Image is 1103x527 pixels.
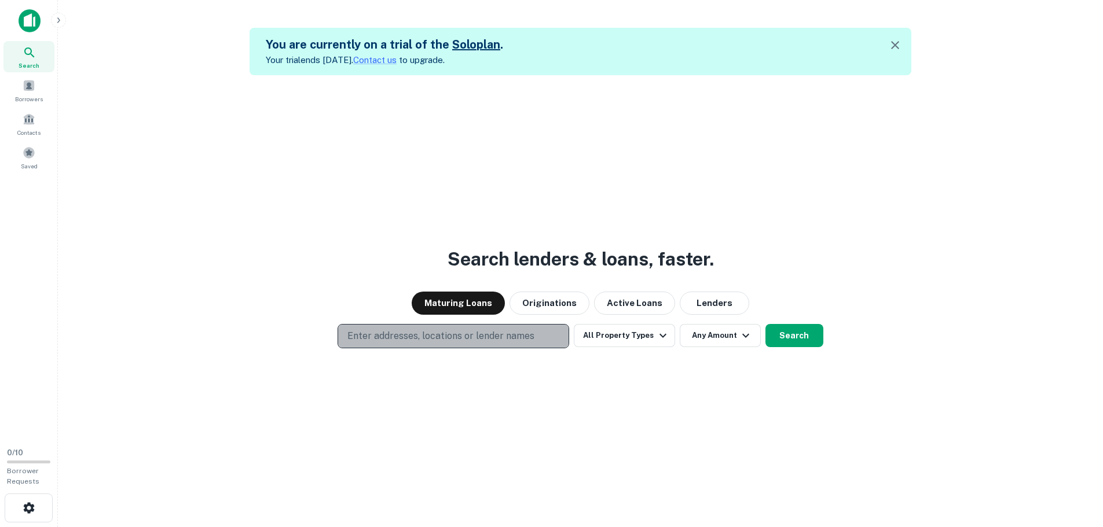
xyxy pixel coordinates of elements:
[266,53,503,67] p: Your trial ends [DATE]. to upgrade.
[412,292,505,315] button: Maturing Loans
[7,467,39,485] span: Borrower Requests
[3,108,54,139] a: Contacts
[3,41,54,72] a: Search
[680,292,749,315] button: Lenders
[3,142,54,173] a: Saved
[15,94,43,104] span: Borrowers
[452,38,500,51] a: Soloplan
[1045,434,1103,490] iframe: Chat Widget
[353,55,397,65] a: Contact us
[7,448,23,457] span: 0 / 10
[266,36,503,53] h5: You are currently on a trial of the .
[3,75,54,106] a: Borrowers
[680,324,761,347] button: Any Amount
[448,245,714,273] h3: Search lenders & loans, faster.
[19,9,41,32] img: capitalize-icon.png
[574,324,675,347] button: All Property Types
[17,128,41,137] span: Contacts
[765,324,823,347] button: Search
[19,61,39,70] span: Search
[338,324,569,348] button: Enter addresses, locations or lender names
[21,161,38,171] span: Saved
[347,329,534,343] p: Enter addresses, locations or lender names
[594,292,675,315] button: Active Loans
[510,292,589,315] button: Originations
